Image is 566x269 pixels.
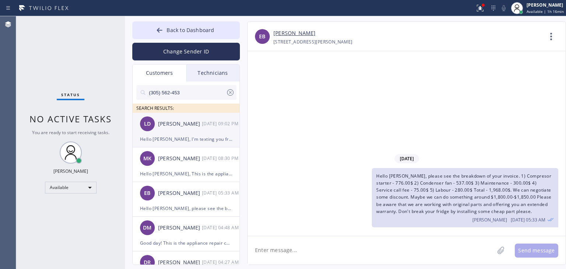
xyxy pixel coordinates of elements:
[132,21,240,39] button: Back to Dashboard
[45,182,97,193] div: Available
[158,258,202,267] div: [PERSON_NAME]
[32,129,109,136] span: You are ready to start receiving tasks.
[202,119,240,128] div: 08/20/2025 9:02 AM
[61,92,80,97] span: Status
[158,120,202,128] div: [PERSON_NAME]
[140,204,232,213] div: Hello [PERSON_NAME], please see the breakdown of your invoice. 1) Compresor starter - 776.00$ 2) ...
[273,29,315,38] a: [PERSON_NAME]
[144,189,150,198] span: EB
[133,64,186,81] div: Customers
[202,189,240,197] div: 08/20/2025 9:33 AM
[140,135,232,143] div: Hello [PERSON_NAME], I'm texting you from [GEOGRAPHIC_DATA] Appliance Repair about your Range, as...
[167,27,214,34] span: Back to Dashboard
[143,224,151,232] span: DM
[148,85,226,100] input: Search
[527,2,564,8] div: [PERSON_NAME]
[140,239,232,247] div: Good day! This is the appliance repair company. Unfortunately our phone rep made a mistake. We do...
[158,154,202,163] div: [PERSON_NAME]
[202,223,240,232] div: 08/19/2025 9:48 AM
[202,154,240,163] div: 08/20/2025 9:30 AM
[202,258,240,266] div: 08/18/2025 9:27 AM
[186,64,240,81] div: Technicians
[158,189,202,198] div: [PERSON_NAME]
[132,43,240,60] button: Change Sender ID
[511,217,545,223] span: [DATE] 05:33 AM
[273,38,353,46] div: [STREET_ADDRESS][PERSON_NAME]
[472,217,507,223] span: [PERSON_NAME]
[136,105,174,111] span: SEARCH RESULTS:
[144,258,151,267] span: DR
[395,154,419,163] span: [DATE]
[515,244,558,258] button: Send message
[158,224,202,232] div: [PERSON_NAME]
[53,168,88,174] div: [PERSON_NAME]
[499,3,509,13] button: Mute
[29,113,112,125] span: No active tasks
[259,32,265,41] span: EB
[376,173,552,214] span: Hello [PERSON_NAME], please see the breakdown of your invoice. 1) Compresor starter - 776.00$ 2) ...
[372,168,558,227] div: 08/20/2025 9:33 AM
[143,154,151,163] span: MK
[140,170,232,178] div: Hello [PERSON_NAME], This is the appliance repair company. Unfortunately our phone rep made a mis...
[527,9,564,14] span: Available | 1h 16min
[144,120,151,128] span: LD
